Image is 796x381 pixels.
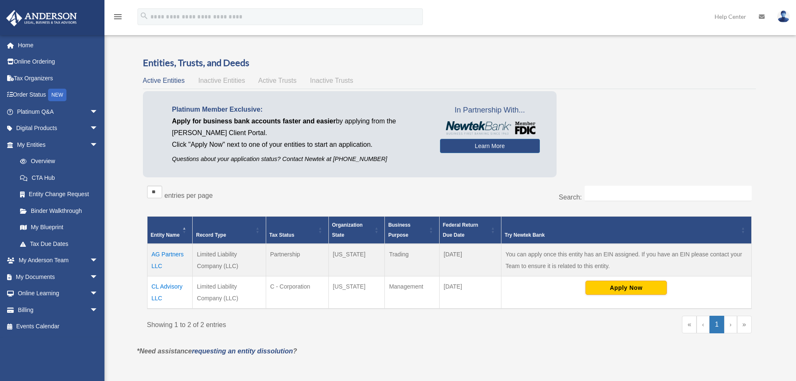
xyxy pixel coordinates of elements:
button: Apply Now [585,281,667,295]
td: Partnership [266,244,328,276]
img: User Pic [777,10,790,23]
div: Showing 1 to 2 of 2 entries [147,316,443,331]
div: NEW [48,89,66,101]
a: First [682,316,697,333]
a: Tax Due Dates [12,235,107,252]
a: Binder Walkthrough [12,202,107,219]
p: Click "Apply Now" next to one of your entities to start an application. [172,139,427,151]
td: Limited Liability Company (LLC) [193,276,266,309]
span: arrow_drop_down [90,103,107,120]
th: Organization State: Activate to sort [328,217,385,244]
span: In Partnership With... [440,104,540,117]
a: Events Calendar [6,318,111,335]
a: My Blueprint [12,219,107,236]
p: by applying from the [PERSON_NAME] Client Portal. [172,115,427,139]
a: Platinum Q&Aarrow_drop_down [6,103,111,120]
td: Management [385,276,440,309]
span: arrow_drop_down [90,136,107,153]
span: Inactive Entities [198,77,245,84]
span: arrow_drop_down [90,120,107,137]
span: arrow_drop_down [90,285,107,302]
h3: Entities, Trusts, and Deeds [143,56,756,69]
span: Inactive Trusts [310,77,353,84]
a: Learn More [440,139,540,153]
a: Overview [12,153,102,170]
p: Platinum Member Exclusive: [172,104,427,115]
a: Next [724,316,737,333]
a: My Documentsarrow_drop_down [6,268,111,285]
span: Federal Return Due Date [443,222,478,238]
td: AG Partners LLC [147,244,193,276]
th: Try Newtek Bank : Activate to sort [501,217,751,244]
a: CTA Hub [12,169,107,186]
div: Try Newtek Bank [505,230,739,240]
a: Order StatusNEW [6,87,111,104]
span: Active Trusts [258,77,297,84]
span: Organization State [332,222,363,238]
span: Business Purpose [388,222,410,238]
span: arrow_drop_down [90,302,107,319]
td: C - Corporation [266,276,328,309]
th: Business Purpose: Activate to sort [385,217,440,244]
img: Anderson Advisors Platinum Portal [4,10,79,26]
td: Trading [385,244,440,276]
a: Entity Change Request [12,186,107,203]
a: Previous [697,316,710,333]
label: Search: [559,194,582,201]
th: Federal Return Due Date: Activate to sort [439,217,501,244]
i: menu [113,12,123,22]
a: Last [737,316,752,333]
td: You can apply once this entity has an EIN assigned. If you have an EIN please contact your Team t... [501,244,751,276]
a: Tax Organizers [6,70,111,87]
a: menu [113,15,123,22]
a: Online Learningarrow_drop_down [6,285,111,302]
a: 1 [710,316,724,333]
th: Record Type: Activate to sort [193,217,266,244]
span: Entity Name [151,232,180,238]
th: Entity Name: Activate to invert sorting [147,217,193,244]
span: Active Entities [143,77,185,84]
td: [DATE] [439,244,501,276]
td: CL Advisory LLC [147,276,193,309]
td: [US_STATE] [328,276,385,309]
a: requesting an entity dissolution [192,348,293,355]
span: arrow_drop_down [90,268,107,286]
a: Online Ordering [6,54,111,70]
td: [DATE] [439,276,501,309]
td: Limited Liability Company (LLC) [193,244,266,276]
a: Digital Productsarrow_drop_down [6,120,111,137]
a: My Anderson Teamarrow_drop_down [6,252,111,269]
a: Billingarrow_drop_down [6,302,111,318]
th: Tax Status: Activate to sort [266,217,328,244]
p: Questions about your application status? Contact Newtek at [PHONE_NUMBER] [172,154,427,164]
em: *Need assistance ? [137,348,297,355]
td: [US_STATE] [328,244,385,276]
i: search [140,11,149,20]
span: Tax Status [270,232,295,238]
label: entries per page [165,192,213,199]
a: My Entitiesarrow_drop_down [6,136,107,153]
img: NewtekBankLogoSM.png [444,121,536,135]
a: Home [6,37,111,54]
span: Apply for business bank accounts faster and easier [172,118,336,125]
span: arrow_drop_down [90,252,107,269]
span: Record Type [196,232,226,238]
